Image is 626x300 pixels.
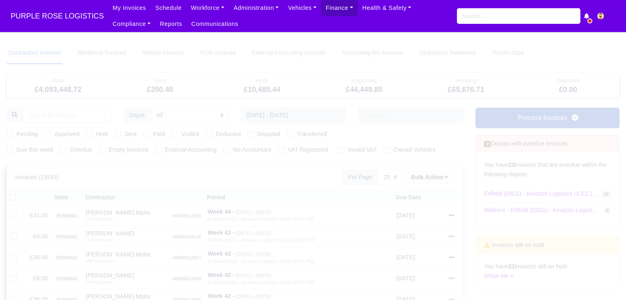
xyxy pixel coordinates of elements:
[7,8,108,24] a: PURPLE ROSE LOGISTICS
[155,16,186,32] a: Reports
[108,16,155,32] a: Compliance
[187,16,243,32] a: Communications
[457,8,580,24] input: Search...
[478,205,626,300] iframe: Chat Widget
